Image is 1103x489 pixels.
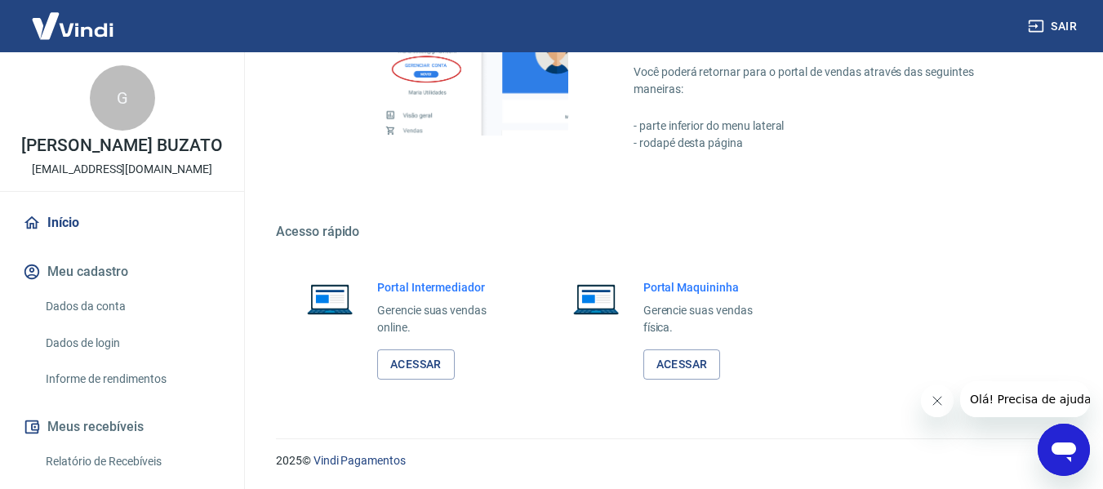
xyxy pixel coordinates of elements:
[39,327,225,360] a: Dados de login
[32,161,212,178] p: [EMAIL_ADDRESS][DOMAIN_NAME]
[377,279,513,296] h6: Portal Intermediador
[21,137,222,154] p: [PERSON_NAME] BUZATO
[960,381,1090,417] iframe: Mensagem da empresa
[39,290,225,323] a: Dados da conta
[20,409,225,445] button: Meus recebíveis
[39,362,225,396] a: Informe de rendimentos
[643,349,721,380] a: Acessar
[39,445,225,478] a: Relatório de Recebíveis
[643,279,779,296] h6: Portal Maquininha
[377,349,455,380] a: Acessar
[634,118,1025,135] p: - parte inferior do menu lateral
[562,279,630,318] img: Imagem de um notebook aberto
[276,224,1064,240] h5: Acesso rápido
[634,135,1025,152] p: - rodapé desta página
[377,302,513,336] p: Gerencie suas vendas online.
[1025,11,1083,42] button: Sair
[296,279,364,318] img: Imagem de um notebook aberto
[10,11,137,24] span: Olá! Precisa de ajuda?
[1038,424,1090,476] iframe: Botão para abrir a janela de mensagens
[20,254,225,290] button: Meu cadastro
[643,302,779,336] p: Gerencie suas vendas física.
[634,64,1025,98] p: Você poderá retornar para o portal de vendas através das seguintes maneiras:
[314,454,406,467] a: Vindi Pagamentos
[90,65,155,131] div: G
[921,385,954,417] iframe: Fechar mensagem
[20,205,225,241] a: Início
[20,1,126,51] img: Vindi
[276,452,1064,469] p: 2025 ©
